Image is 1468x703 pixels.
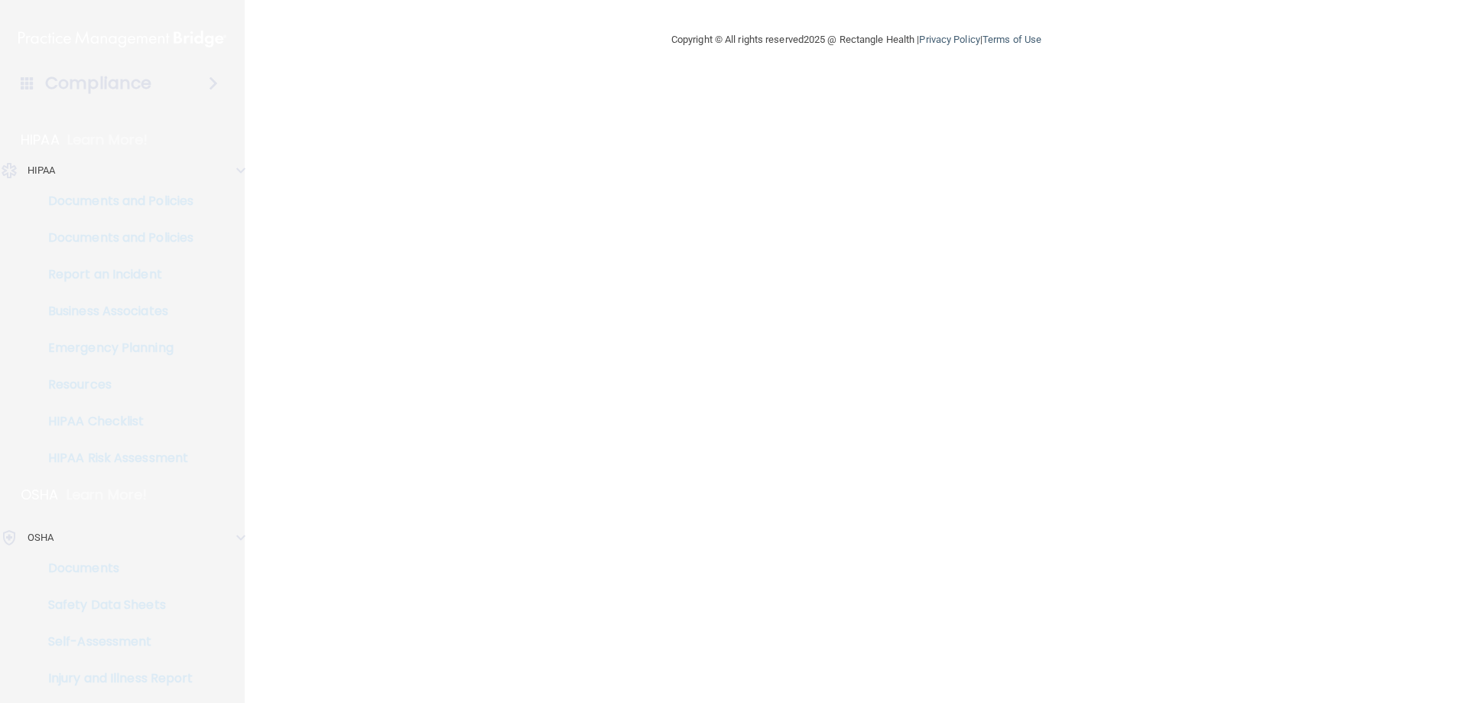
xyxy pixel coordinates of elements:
p: Learn More! [67,486,148,504]
p: Report an Incident [10,267,219,282]
p: Self-Assessment [10,634,219,649]
p: Safety Data Sheets [10,597,219,613]
p: Injury and Illness Report [10,671,219,686]
p: Resources [10,377,219,392]
p: OSHA [28,529,54,547]
p: HIPAA Checklist [10,414,219,429]
p: HIPAA Risk Assessment [10,451,219,466]
p: Documents [10,561,219,576]
div: Copyright © All rights reserved 2025 @ Rectangle Health | | [577,15,1135,64]
p: HIPAA [21,131,60,149]
h4: Compliance [45,73,151,94]
a: Terms of Use [982,34,1041,45]
p: Documents and Policies [10,194,219,209]
p: HIPAA [28,161,56,180]
p: Learn More! [67,131,148,149]
a: Privacy Policy [919,34,979,45]
img: PMB logo [18,24,226,54]
p: OSHA [21,486,59,504]
p: Emergency Planning [10,340,219,356]
p: Business Associates [10,304,219,319]
p: Documents and Policies [10,230,219,246]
